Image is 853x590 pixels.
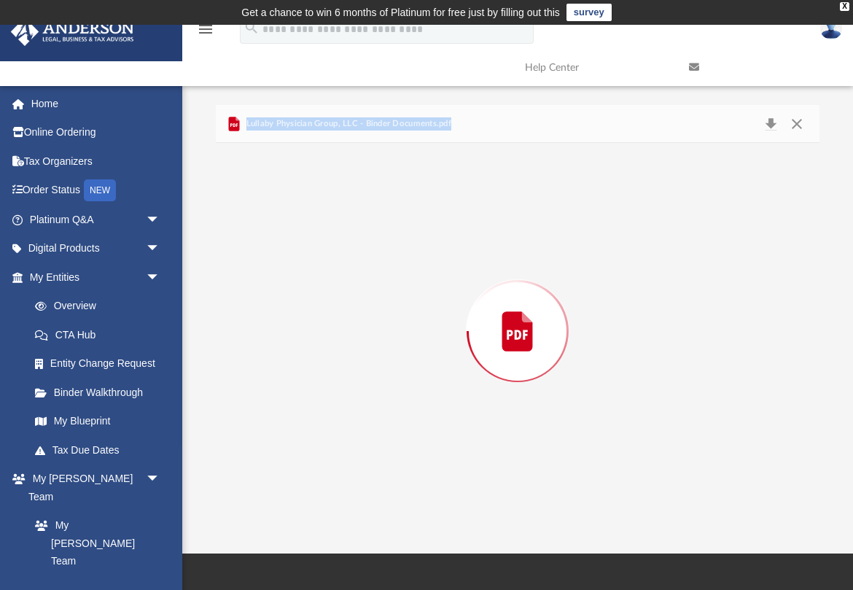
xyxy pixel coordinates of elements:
a: Help Center [514,39,678,96]
a: Online Ordering [10,118,182,147]
a: menu [197,28,214,38]
div: NEW [84,179,116,201]
a: My [PERSON_NAME] Team [20,511,168,576]
span: arrow_drop_down [146,234,175,264]
a: Platinum Q&Aarrow_drop_down [10,205,182,234]
span: Lullaby Physician Group, LLC - Binder Documents.pdf [243,117,451,131]
a: Tax Organizers [10,147,182,176]
i: search [244,20,260,36]
div: close [840,2,849,11]
div: Preview [216,105,819,520]
a: My [PERSON_NAME] Teamarrow_drop_down [10,465,175,511]
a: My Entitiesarrow_drop_down [10,263,182,292]
a: Home [10,89,182,118]
i: menu [197,20,214,38]
img: User Pic [820,18,842,39]
a: Overview [20,292,182,321]
div: Get a chance to win 6 months of Platinum for free just by filling out this [241,4,560,21]
button: Close [784,114,810,134]
span: arrow_drop_down [146,465,175,494]
a: My Blueprint [20,407,175,436]
a: Order StatusNEW [10,176,182,206]
button: Download [757,114,784,134]
img: Anderson Advisors Platinum Portal [7,18,139,46]
span: arrow_drop_down [146,263,175,292]
a: Binder Walkthrough [20,378,182,407]
a: Digital Productsarrow_drop_down [10,234,182,263]
a: survey [566,4,612,21]
a: CTA Hub [20,320,182,349]
a: Entity Change Request [20,349,182,379]
span: arrow_drop_down [146,205,175,235]
a: Tax Due Dates [20,435,182,465]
